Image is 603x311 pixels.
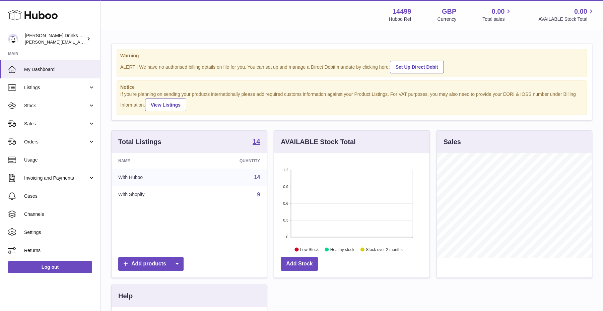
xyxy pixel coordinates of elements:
[286,235,288,239] text: 0
[24,66,95,73] span: My Dashboard
[118,137,161,146] h3: Total Listings
[482,16,512,22] span: Total sales
[538,16,595,22] span: AVAILABLE Stock Total
[120,53,583,59] strong: Warning
[283,218,288,222] text: 0.3
[112,169,195,186] td: With Huboo
[24,103,88,109] span: Stock
[120,91,583,111] div: If you're planning on sending your products internationally please add required customs informati...
[8,34,18,44] img: daniel@zoosdrinks.com
[24,193,95,199] span: Cases
[330,247,355,252] text: Healthy stock
[24,211,95,217] span: Channels
[393,7,411,16] strong: 14499
[492,7,505,16] span: 0.00
[120,60,583,73] div: ALERT : We have no authorised billing details on file for you. You can set up and manage a Direct...
[120,84,583,90] strong: Notice
[366,247,403,252] text: Stock over 2 months
[254,174,260,180] a: 14
[195,153,267,169] th: Quantity
[283,168,288,172] text: 1.2
[257,192,260,197] a: 9
[118,257,184,271] a: Add products
[25,33,85,45] div: [PERSON_NAME] Drinks LTD (t/a Zooz)
[482,7,512,22] a: 0.00 Total sales
[281,257,318,271] a: Add Stock
[253,138,260,145] strong: 14
[24,84,88,91] span: Listings
[283,185,288,189] text: 0.9
[300,247,319,252] text: Low Stock
[112,186,195,203] td: With Shopify
[253,138,260,146] a: 14
[389,16,411,22] div: Huboo Ref
[24,175,88,181] span: Invoicing and Payments
[145,99,186,111] a: View Listings
[438,16,457,22] div: Currency
[281,137,355,146] h3: AVAILABLE Stock Total
[25,39,134,45] span: [PERSON_NAME][EMAIL_ADDRESS][DOMAIN_NAME]
[574,7,587,16] span: 0.00
[112,153,195,169] th: Name
[24,121,88,127] span: Sales
[444,137,461,146] h3: Sales
[24,247,95,254] span: Returns
[8,261,92,273] a: Log out
[442,7,456,16] strong: GBP
[118,292,133,301] h3: Help
[283,201,288,205] text: 0.6
[24,157,95,163] span: Usage
[538,7,595,22] a: 0.00 AVAILABLE Stock Total
[390,61,444,73] a: Set Up Direct Debit
[24,139,88,145] span: Orders
[24,229,95,236] span: Settings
